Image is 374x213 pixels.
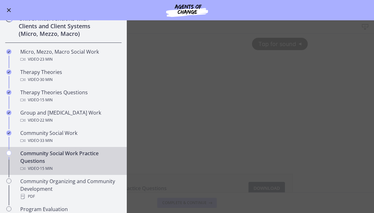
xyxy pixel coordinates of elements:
div: PDF [20,193,119,200]
i: Completed [6,49,11,54]
h2: Unit 3: Interventions with Clients and Client Systems (Micro, Mezzo, Macro) [19,15,96,37]
div: Therapy Theories [20,68,119,83]
button: Enable menu [5,6,13,14]
div: Video [20,137,119,144]
div: Video [20,96,119,104]
span: · 15 min [39,165,53,172]
i: Completed [6,130,11,136]
div: Micro, Mezzo, Macro Social Work [20,48,119,63]
span: · 23 min [39,56,53,63]
div: Group and [MEDICAL_DATA] Work [20,109,119,124]
span: · 15 min [39,96,53,104]
div: Community Organizing and Community Development [20,177,119,200]
i: Completed [6,70,11,75]
span: Tap for sound [253,7,296,14]
i: Completed [6,90,11,95]
i: Completed [6,110,11,115]
button: Tap for sound [252,4,308,17]
div: Community Social Work Practice Questions [20,150,119,172]
div: Video [20,116,119,124]
span: · 33 min [39,137,53,144]
span: · 30 min [39,76,53,83]
div: Community Social Work [20,129,119,144]
div: Video [20,76,119,83]
span: · 22 min [39,116,53,124]
div: Video [20,165,119,172]
img: Agents of Change [149,3,225,18]
div: Therapy Theories Questions [20,89,119,104]
div: Video [20,56,119,63]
